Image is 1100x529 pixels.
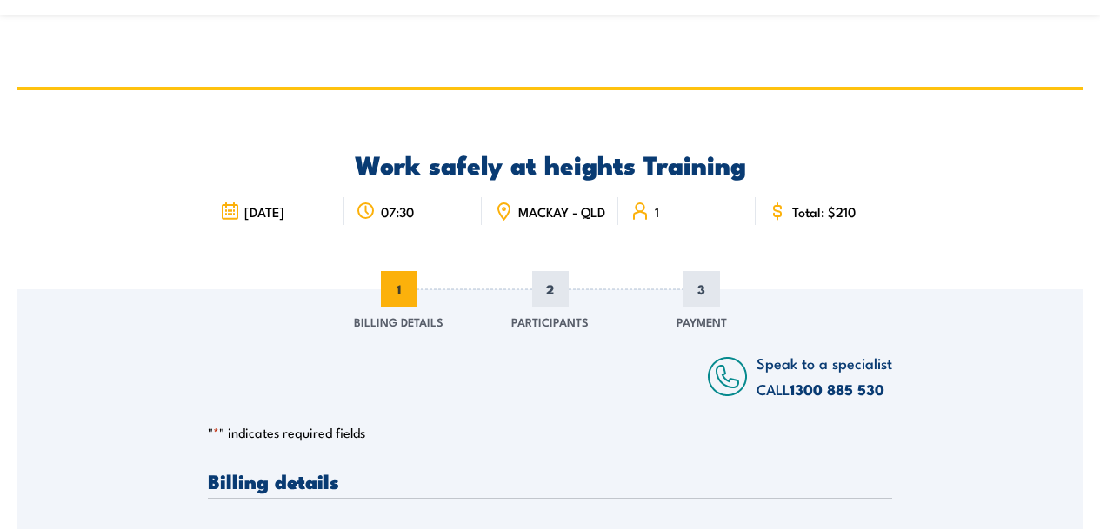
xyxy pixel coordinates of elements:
[757,352,892,400] span: Speak to a specialist CALL
[208,424,892,441] p: " " indicates required fields
[208,471,892,491] h3: Billing details
[381,204,414,219] span: 07:30
[792,204,856,219] span: Total: $210
[354,313,443,330] span: Billing Details
[683,271,720,307] span: 3
[244,204,284,219] span: [DATE]
[532,271,569,307] span: 2
[381,271,417,307] span: 1
[518,204,605,219] span: MACKAY - QLD
[655,204,659,219] span: 1
[677,313,727,330] span: Payment
[511,313,589,330] span: Participants
[208,152,892,175] h2: Work safely at heights Training
[790,378,884,400] a: 1300 885 530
